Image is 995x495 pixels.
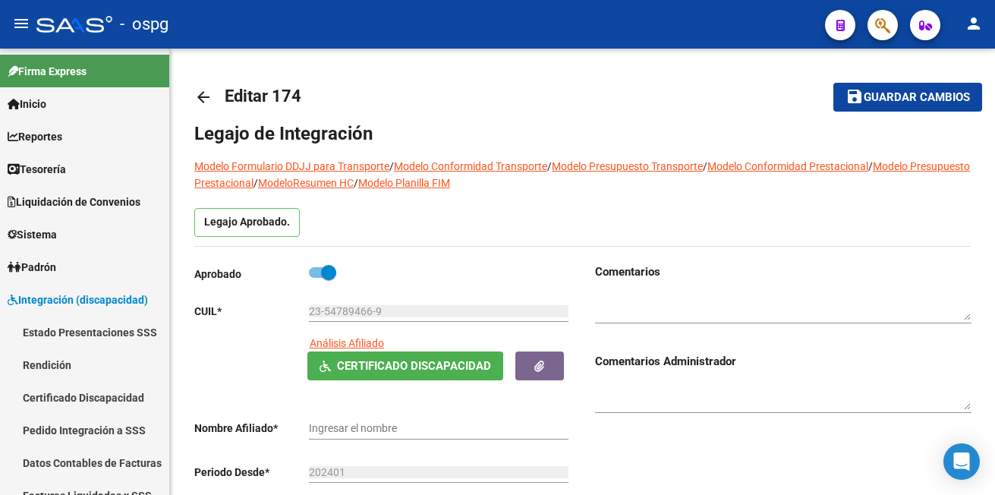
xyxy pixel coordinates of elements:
mat-icon: arrow_back [194,88,213,106]
p: Legajo Aprobado. [194,208,300,237]
p: Nombre Afiliado [194,420,309,437]
mat-icon: save [845,87,864,106]
p: Aprobado [194,266,309,282]
a: Modelo Conformidad Prestacional [707,160,868,172]
a: ModeloResumen HC [258,177,354,189]
mat-icon: menu [12,14,30,33]
span: Editar 174 [225,87,301,106]
button: Guardar cambios [833,83,982,111]
span: Liquidación de Convenios [8,194,140,210]
h1: Legajo de Integración [194,121,971,146]
span: Reportes [8,128,62,145]
span: Análisis Afiliado [310,337,384,349]
button: Certificado Discapacidad [307,352,503,380]
span: Certificado Discapacidad [337,360,491,374]
h3: Comentarios [595,263,971,280]
span: Integración (discapacidad) [8,292,148,308]
span: Guardar cambios [864,91,970,105]
span: Padrón [8,259,56,276]
p: Periodo Desde [194,464,309,481]
p: CUIL [194,303,309,320]
a: Modelo Formulario DDJJ para Transporte [194,160,389,172]
span: Firma Express [8,63,87,80]
h3: Comentarios Administrador [595,353,971,370]
span: - ospg [120,8,168,41]
div: Open Intercom Messenger [943,443,980,480]
a: Modelo Conformidad Transporte [394,160,547,172]
span: Sistema [8,226,57,243]
a: Modelo Presupuesto Transporte [552,160,703,172]
span: Tesorería [8,161,66,178]
mat-icon: person [965,14,983,33]
a: Modelo Planilla FIM [358,177,450,189]
span: Inicio [8,96,46,112]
